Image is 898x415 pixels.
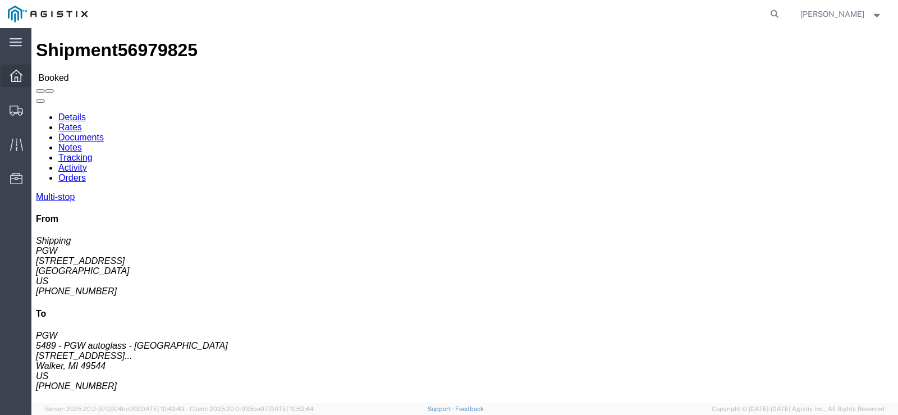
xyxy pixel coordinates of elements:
[268,405,314,412] span: [DATE] 10:52:44
[139,405,185,412] span: [DATE] 10:43:43
[45,405,185,412] span: Server: 2025.20.0-970904bc0f3
[428,405,456,412] a: Support
[800,7,883,21] button: [PERSON_NAME]
[8,6,88,22] img: logo
[800,8,864,20] span: Craig Clark
[31,28,898,403] iframe: FS Legacy Container
[712,404,885,414] span: Copyright © [DATE]-[DATE] Agistix Inc., All Rights Reserved
[455,405,484,412] a: Feedback
[190,405,314,412] span: Client: 2025.20.0-035ba07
